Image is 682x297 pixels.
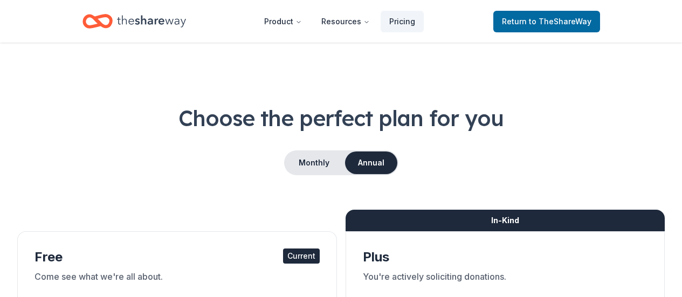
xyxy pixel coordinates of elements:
[35,248,320,266] div: Free
[346,210,665,231] div: In-Kind
[256,11,311,32] button: Product
[529,17,591,26] span: to TheShareWay
[313,11,378,32] button: Resources
[283,248,320,264] div: Current
[256,9,424,34] nav: Main
[493,11,600,32] a: Returnto TheShareWay
[17,103,665,133] h1: Choose the perfect plan for you
[345,151,397,174] button: Annual
[502,15,591,28] span: Return
[82,9,186,34] a: Home
[363,248,648,266] div: Plus
[285,151,343,174] button: Monthly
[381,11,424,32] a: Pricing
